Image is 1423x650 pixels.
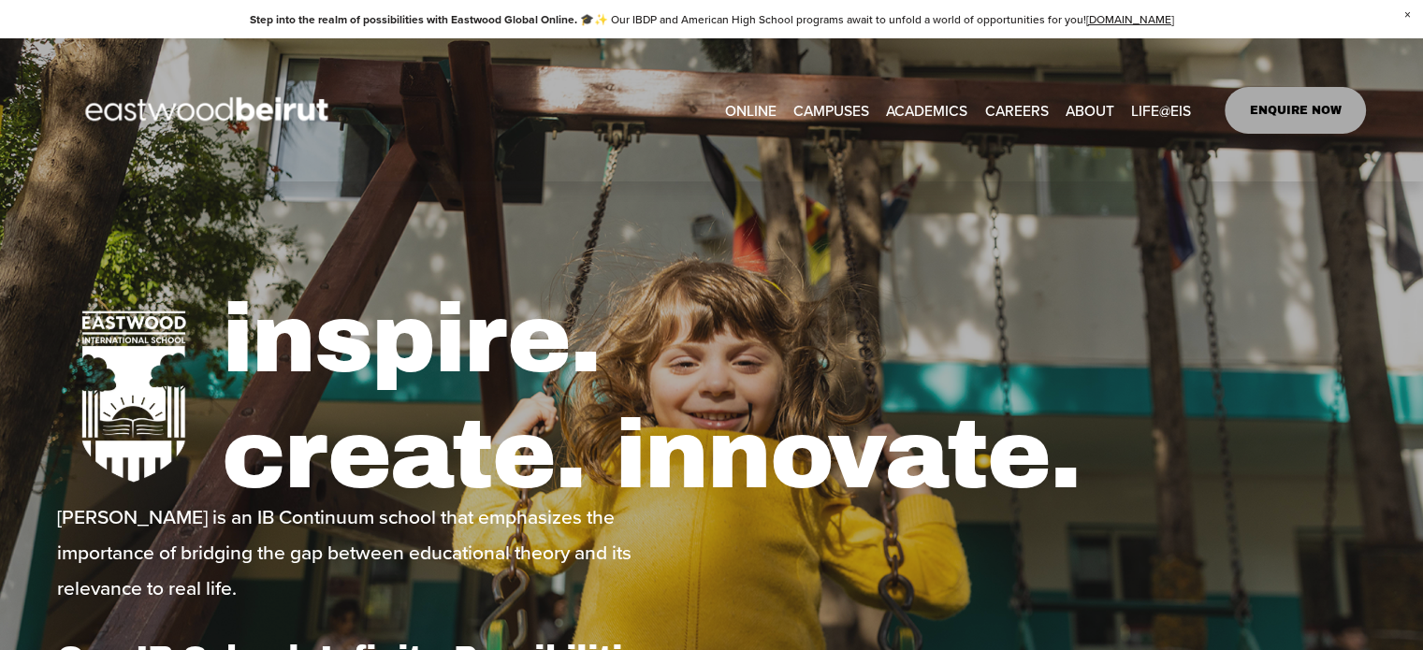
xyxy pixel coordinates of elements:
a: folder dropdown [1131,95,1191,124]
span: ACADEMICS [886,97,967,123]
h1: inspire. create. innovate. [222,282,1366,513]
a: folder dropdown [793,95,869,124]
span: LIFE@EIS [1131,97,1191,123]
a: CAREERS [984,95,1048,124]
img: EastwoodIS Global Site [57,63,362,158]
a: [DOMAIN_NAME] [1086,11,1174,27]
span: ABOUT [1066,97,1114,123]
a: folder dropdown [1066,95,1114,124]
span: CAMPUSES [793,97,869,123]
p: [PERSON_NAME] is an IB Continuum school that emphasizes the importance of bridging the gap betwee... [57,498,706,605]
a: ONLINE [725,95,777,124]
a: ENQUIRE NOW [1225,87,1366,134]
a: folder dropdown [886,95,967,124]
